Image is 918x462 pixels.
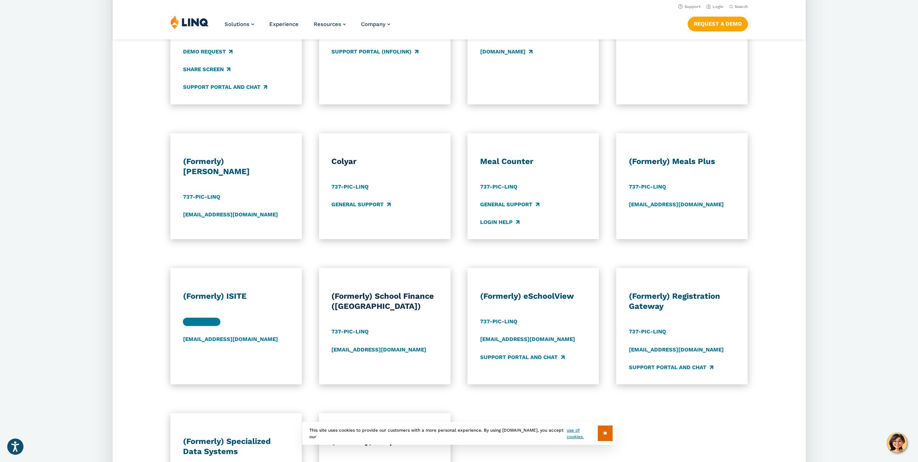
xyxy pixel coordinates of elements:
[480,291,586,301] h3: (Formerly) eSchoolView
[687,17,748,31] a: Request a Demo
[183,48,232,56] a: Demo Request
[567,427,597,440] a: use of cookies.
[629,328,666,336] a: 737-PIC-LINQ
[629,156,735,167] h3: (Formerly) Meals Plus
[331,346,426,354] a: [EMAIL_ADDRESS][DOMAIN_NAME]
[183,336,278,344] a: [EMAIL_ADDRESS][DOMAIN_NAME]
[225,15,390,39] nav: Primary Navigation
[480,353,564,361] a: Support Portal and Chat
[331,48,418,56] a: Support Portal (Infolink)
[480,156,586,167] h3: Meal Counter
[302,422,616,445] div: This site uses cookies to provide our customers with a more personal experience. By using [DOMAIN...
[678,4,700,9] a: Support
[183,211,278,219] a: [EMAIL_ADDRESS][DOMAIN_NAME]
[629,363,713,371] a: Support Portal and Chat
[629,200,724,208] a: [EMAIL_ADDRESS][DOMAIN_NAME]
[887,433,907,453] button: Hello, have a question? Let’s chat.
[629,291,735,311] h3: (Formerly) Registration Gateway
[183,65,230,73] a: Share Screen
[734,4,748,9] span: Search
[480,318,517,326] a: 737-PIC-LINQ
[183,83,267,91] a: Support Portal and Chat
[729,4,748,9] button: Open Search Bar
[331,291,438,311] h3: (Formerly) School Finance ([GEOGRAPHIC_DATA])
[480,48,532,56] a: [DOMAIN_NAME]
[480,200,539,208] a: General Support
[480,183,517,191] a: 737-PIC-LINQ
[113,2,806,10] nav: Utility Navigation
[331,183,369,191] a: 737-PIC-LINQ
[331,328,369,336] a: 737-PIC-LINQ
[480,218,519,226] a: Login Help
[183,291,289,301] h3: (Formerly) ISITE
[361,21,386,27] span: Company
[361,21,390,27] a: Company
[314,21,346,27] a: Resources
[225,21,254,27] a: Solutions
[225,21,249,27] span: Solutions
[706,4,723,9] a: Login
[480,336,575,344] a: [EMAIL_ADDRESS][DOMAIN_NAME]
[269,21,299,27] a: Experience
[183,318,220,326] a: 737-PIC-LINQ
[687,15,748,31] nav: Button Navigation
[629,183,666,191] a: 737-PIC-LINQ
[183,156,289,177] h3: (Formerly) [PERSON_NAME]
[314,21,341,27] span: Resources
[331,156,438,167] h3: Colyar
[170,15,209,29] img: LINQ | K‑12 Software
[331,200,390,208] a: General Support
[629,346,724,354] a: [EMAIL_ADDRESS][DOMAIN_NAME]
[183,193,220,201] a: 737-PIC-LINQ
